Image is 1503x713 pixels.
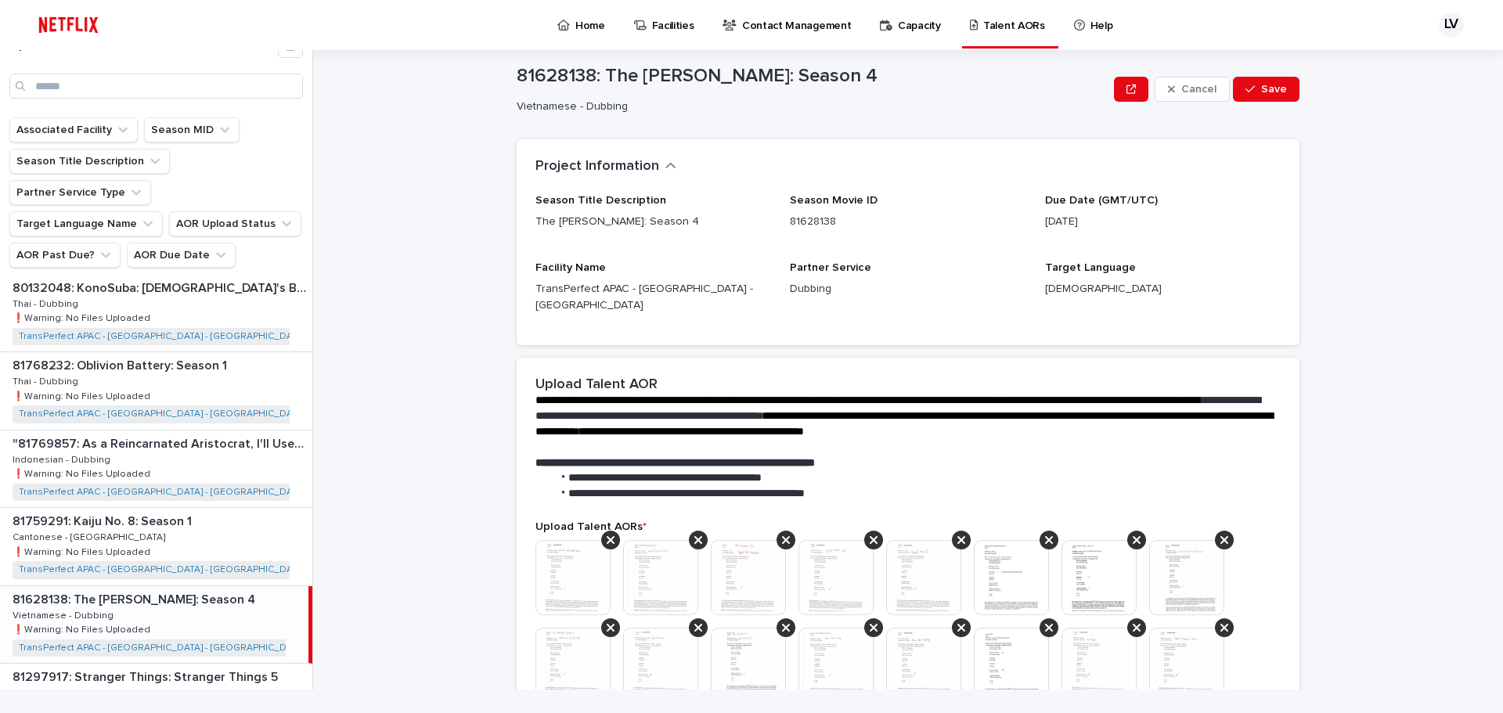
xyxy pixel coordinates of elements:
[13,388,153,402] p: ❗️Warning: No Files Uploaded
[19,409,305,420] a: TransPerfect APAC - [GEOGRAPHIC_DATA] - [GEOGRAPHIC_DATA]
[517,65,1108,88] p: 81628138: The [PERSON_NAME]: Season 4
[790,195,878,206] span: Season Movie ID
[13,434,309,452] p: "81769857: As a Reincarnated Aristocrat, I'll Use My Appraisal Skill to Rise in the World: Season 1"
[13,511,195,529] p: 81759291: Kaiju No. 8: Season 1
[19,564,305,575] a: TransPerfect APAC - [GEOGRAPHIC_DATA] - [GEOGRAPHIC_DATA]
[535,158,659,175] h2: Project Information
[1045,195,1158,206] span: Due Date (GMT/UTC)
[1155,77,1230,102] button: Cancel
[790,281,1025,297] p: Dubbing
[169,211,301,236] button: AOR Upload Status
[535,281,771,314] p: TransPerfect APAC - [GEOGRAPHIC_DATA] - [GEOGRAPHIC_DATA]
[13,310,153,324] p: ❗️Warning: No Files Uploaded
[19,331,305,342] a: TransPerfect APAC - [GEOGRAPHIC_DATA] - [GEOGRAPHIC_DATA]
[517,100,1101,113] p: Vietnamese - Dubbing
[144,117,240,142] button: Season MID
[1439,13,1464,38] div: LV
[1261,84,1287,95] span: Save
[535,521,647,532] span: Upload Talent AORs
[13,452,114,466] p: Indonesian - Dubbing
[1233,77,1299,102] button: Save
[1045,281,1281,297] p: [DEMOGRAPHIC_DATA]
[535,195,666,206] span: Season Title Description
[535,376,658,394] h2: Upload Talent AOR
[13,621,153,636] p: ❗️Warning: No Files Uploaded
[1181,84,1216,95] span: Cancel
[1045,214,1281,230] p: [DATE]
[31,9,106,41] img: ifQbXi3ZQGMSEF7WDB7W
[13,296,81,310] p: Thai - Dubbing
[535,214,771,230] p: The [PERSON_NAME]: Season 4
[19,487,305,498] a: TransPerfect APAC - [GEOGRAPHIC_DATA] - [GEOGRAPHIC_DATA]
[9,243,121,268] button: AOR Past Due?
[19,643,305,654] a: TransPerfect APAC - [GEOGRAPHIC_DATA] - [GEOGRAPHIC_DATA]
[9,211,163,236] button: Target Language Name
[9,117,138,142] button: Associated Facility
[13,529,168,543] p: Cantonese - [GEOGRAPHIC_DATA]
[9,180,151,205] button: Partner Service Type
[13,355,230,373] p: 81768232: Oblivion Battery: Season 1
[1045,262,1136,273] span: Target Language
[127,243,236,268] button: AOR Due Date
[13,466,153,480] p: ❗️Warning: No Files Uploaded
[13,278,309,296] p: 80132048: KonoSuba: God's Blessing on This Wonderful World: KonoSuba: God's Blessing on This Wond...
[13,373,81,387] p: Thai - Dubbing
[9,149,170,174] button: Season Title Description
[13,685,117,699] p: Vietnamese - Dubbing
[790,214,1025,230] p: 81628138
[13,544,153,558] p: ❗️Warning: No Files Uploaded
[9,74,303,99] input: Search
[13,589,258,607] p: 81628138: The [PERSON_NAME]: Season 4
[535,262,606,273] span: Facility Name
[535,158,676,175] button: Project Information
[13,607,117,621] p: Vietnamese - Dubbing
[790,262,871,273] span: Partner Service
[13,667,281,685] p: 81297917: Stranger Things: Stranger Things 5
